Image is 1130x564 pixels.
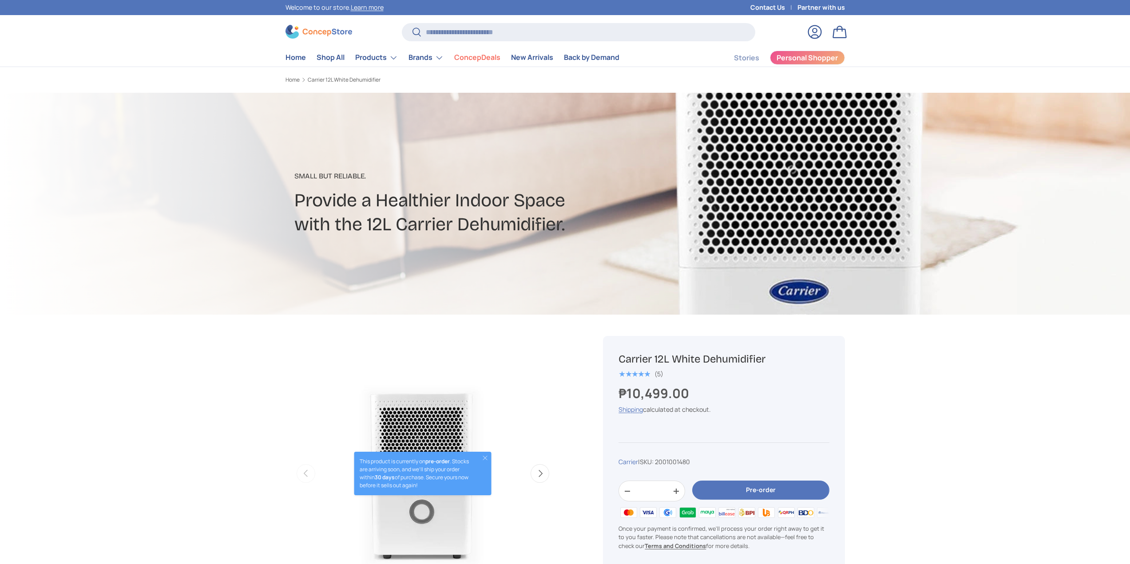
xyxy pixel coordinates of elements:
nav: Breadcrumbs [285,76,582,84]
img: metrobank [816,506,835,519]
img: bpi [737,506,757,519]
span: SKU: [640,458,654,466]
a: Stories [734,49,759,67]
a: Terms and Conditions [645,542,706,550]
div: (5) [654,371,663,377]
strong: 30 days [375,473,395,481]
p: This product is currently on . Stocks are arriving soon, and we’ll ship your order within of purc... [360,458,474,489]
a: Home [285,77,300,83]
a: Shipping [619,405,643,414]
img: master [619,506,638,519]
a: Products [355,49,398,67]
nav: Secondary [713,49,845,67]
p: Once your payment is confirmed, we'll process your order right away to get it to you faster. Plea... [619,525,829,550]
img: gcash [658,506,678,519]
strong: ₱10,499.00 [619,384,691,402]
a: Carrier [619,458,638,466]
img: maya [698,506,717,519]
a: Learn more [351,3,384,12]
a: 5.0 out of 5.0 stars (5) [619,368,663,378]
a: New Arrivals [511,49,553,66]
h1: Carrier 12L White Dehumidifier [619,352,829,366]
img: bdo [796,506,816,519]
a: Back by Demand [564,49,619,66]
img: grabpay [678,506,697,519]
img: ConcepStore [285,25,352,39]
h2: Provide a Healthier Indoor Space with the 12L Carrier Dehumidifier. [294,189,635,237]
summary: Products [350,49,403,67]
a: ConcepDeals [454,49,500,66]
nav: Primary [285,49,619,67]
a: Carrier 12L White Dehumidifier [308,77,381,83]
span: ★★★★★ [619,370,650,379]
span: | [638,458,690,466]
p: Small But Reliable. [294,171,635,181]
a: Brands [408,49,444,67]
span: Personal Shopper [777,54,838,61]
a: Personal Shopper [770,51,845,65]
button: Pre-order [692,481,829,500]
img: ubp [757,506,776,519]
img: visa [638,506,658,519]
a: Home [285,49,306,66]
a: Partner with us [797,3,845,12]
img: qrph [776,506,796,519]
a: Contact Us [750,3,797,12]
a: Shop All [317,49,345,66]
div: calculated at checkout. [619,405,829,414]
img: billease [717,506,737,519]
span: 2001001480 [655,458,690,466]
strong: pre-order [425,458,450,465]
p: Welcome to our store. [285,3,384,12]
summary: Brands [403,49,449,67]
div: 5.0 out of 5.0 stars [619,370,650,378]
